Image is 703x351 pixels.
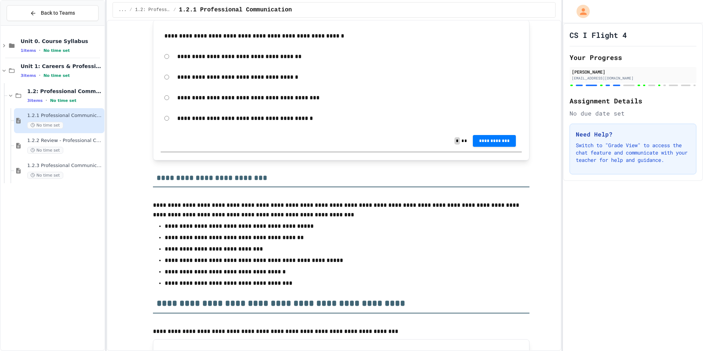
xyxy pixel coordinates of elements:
span: ... [119,7,127,13]
span: 1 items [21,48,36,53]
h2: Your Progress [570,52,696,63]
span: • [39,72,40,78]
div: My Account [569,3,592,20]
span: 1.2.2 Review - Professional Communication [27,138,103,144]
span: Back to Teams [41,9,75,17]
span: No time set [43,73,70,78]
span: 1.2: Professional Communication [27,88,103,95]
h2: Assignment Details [570,96,696,106]
span: 1.2.3 Professional Communication Challenge [27,163,103,169]
span: / [129,7,132,13]
button: Back to Teams [7,5,99,21]
span: 1.2: Professional Communication [135,7,170,13]
span: 3 items [27,98,43,103]
span: • [39,47,40,53]
span: No time set [27,172,63,179]
div: [EMAIL_ADDRESS][DOMAIN_NAME] [572,75,694,81]
span: No time set [43,48,70,53]
span: 3 items [21,73,36,78]
p: Switch to "Grade View" to access the chat feature and communicate with your teacher for help and ... [576,142,690,164]
span: / [173,7,176,13]
div: No due date set [570,109,696,118]
span: 1.2.1 Professional Communication [179,6,292,14]
span: Unit 1: Careers & Professionalism [21,63,103,70]
h1: CS I Flight 4 [570,30,627,40]
div: [PERSON_NAME] [572,68,694,75]
span: No time set [27,122,63,129]
h3: Need Help? [576,130,690,139]
span: • [46,97,47,103]
span: 1.2.1 Professional Communication [27,113,103,119]
span: No time set [50,98,76,103]
span: Unit 0. Course Syllabus [21,38,103,45]
span: No time set [27,147,63,154]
